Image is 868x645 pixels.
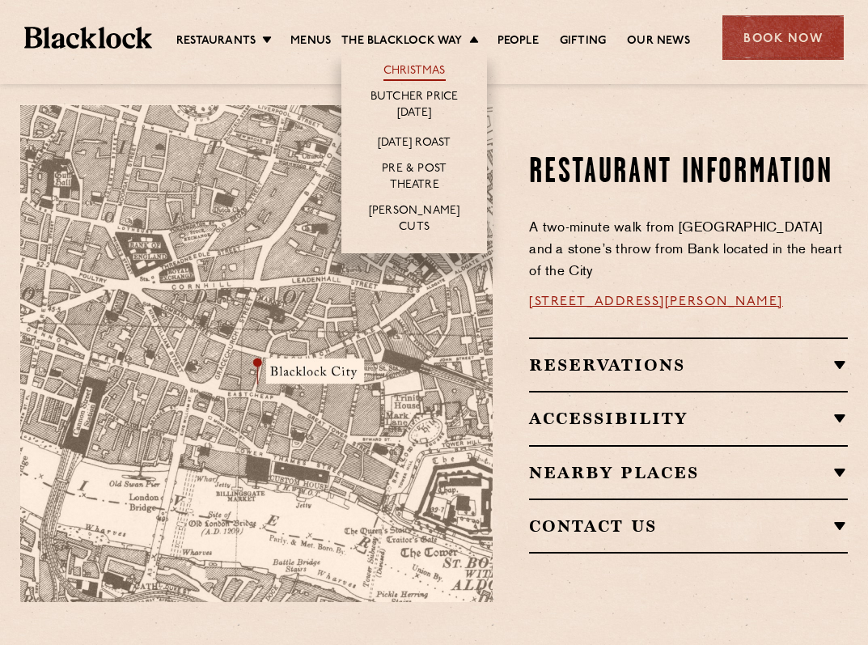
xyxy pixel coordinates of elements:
[529,218,848,283] p: A two-minute walk from [GEOGRAPHIC_DATA] and a stone’s throw from Bank located in the heart of th...
[383,63,446,81] a: Christmas
[24,27,152,49] img: BL_Textured_Logo-footer-cropped.svg
[290,33,331,51] a: Menus
[358,203,471,237] a: [PERSON_NAME] Cuts
[529,463,848,482] h2: Nearby Places
[358,161,471,195] a: Pre & Post Theatre
[560,33,606,51] a: Gifting
[378,135,451,153] a: [DATE] Roast
[358,89,471,123] a: Butcher Price [DATE]
[341,33,462,51] a: The Blacklock Way
[286,452,513,603] img: svg%3E
[498,33,539,51] a: People
[529,153,848,193] h2: Restaurant Information
[627,33,690,51] a: Our News
[529,295,783,308] a: [STREET_ADDRESS][PERSON_NAME]
[529,516,848,536] h2: Contact Us
[176,33,256,51] a: Restaurants
[529,355,848,375] h2: Reservations
[529,409,848,428] h2: Accessibility
[722,15,844,60] div: Book Now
